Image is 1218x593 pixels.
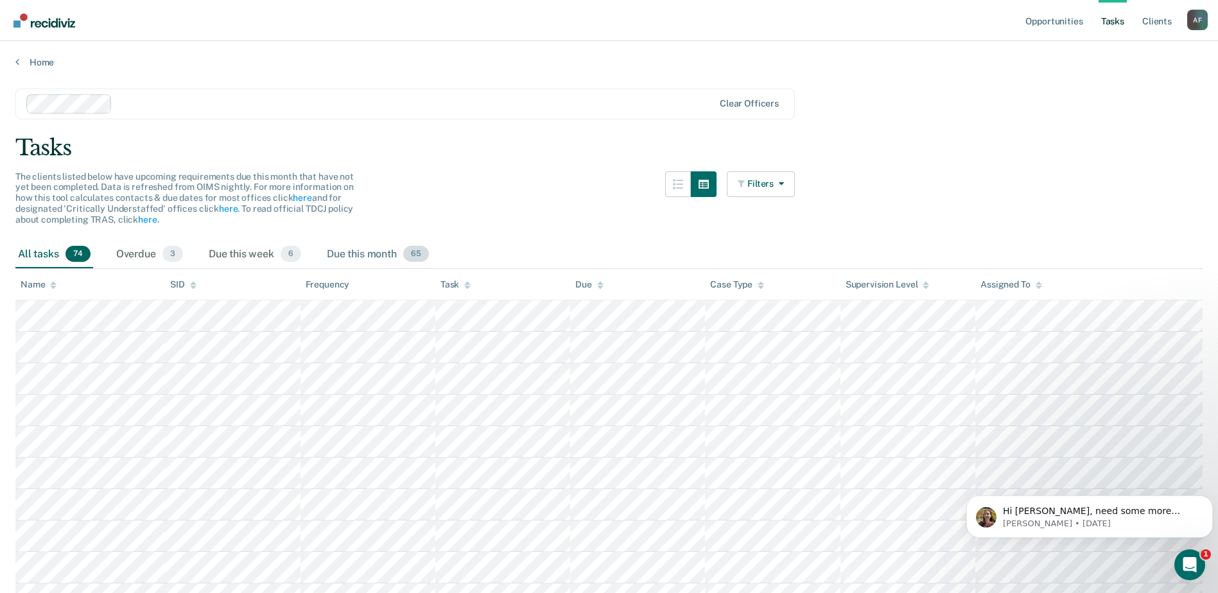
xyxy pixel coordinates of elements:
iframe: Intercom notifications message [961,468,1218,558]
span: Hi [PERSON_NAME], need some more context here there somewhere in [GEOGRAPHIC_DATA] that this is i... [42,37,219,99]
span: The clients listed below have upcoming requirements due this month that have not yet been complet... [15,171,354,225]
div: Name [21,279,57,290]
span: 1 [1201,549,1211,560]
button: Filters [727,171,795,197]
span: 3 [162,246,183,262]
div: Case Type [710,279,764,290]
a: here [138,214,157,225]
div: Due this month65 [324,241,431,269]
div: Due [575,279,604,290]
img: Recidiviz [13,13,75,28]
button: Profile dropdown button [1187,10,1208,30]
span: 74 [65,246,91,262]
div: Frequency [306,279,350,290]
a: here [219,203,238,214]
div: Clear officers [720,98,779,109]
div: Task [440,279,471,290]
span: 6 [281,246,301,262]
div: A F [1187,10,1208,30]
span: 65 [403,246,429,262]
p: Message from Rajan, sent 5d ago [42,49,236,61]
div: Assigned To [980,279,1041,290]
iframe: Intercom live chat [1174,549,1205,580]
div: Tasks [15,135,1203,161]
div: SID [170,279,196,290]
div: Overdue3 [114,241,186,269]
a: Home [15,56,1203,68]
a: here [293,193,311,203]
div: Due this week6 [206,241,304,269]
div: Supervision Level [846,279,930,290]
div: All tasks74 [15,241,93,269]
